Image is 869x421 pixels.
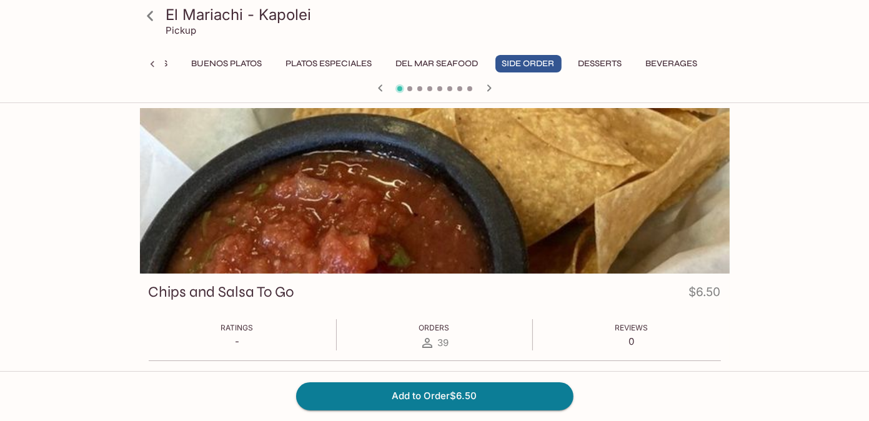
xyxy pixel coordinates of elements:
[615,335,648,347] p: 0
[495,55,562,72] button: Side Order
[437,337,449,349] span: 39
[572,55,629,72] button: Desserts
[615,323,648,332] span: Reviews
[419,323,450,332] span: Orders
[140,108,730,274] div: Chips and Salsa To Go
[221,335,254,347] p: -
[221,323,254,332] span: Ratings
[639,55,705,72] button: Beverages
[166,5,725,24] h3: El Mariachi - Kapolei
[389,55,485,72] button: Del Mar Seafood
[185,55,269,72] button: Buenos Platos
[149,282,294,302] h3: Chips and Salsa To Go
[296,382,574,410] button: Add to Order$6.50
[689,282,721,307] h4: $6.50
[279,55,379,72] button: Platos Especiales
[166,24,197,36] p: Pickup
